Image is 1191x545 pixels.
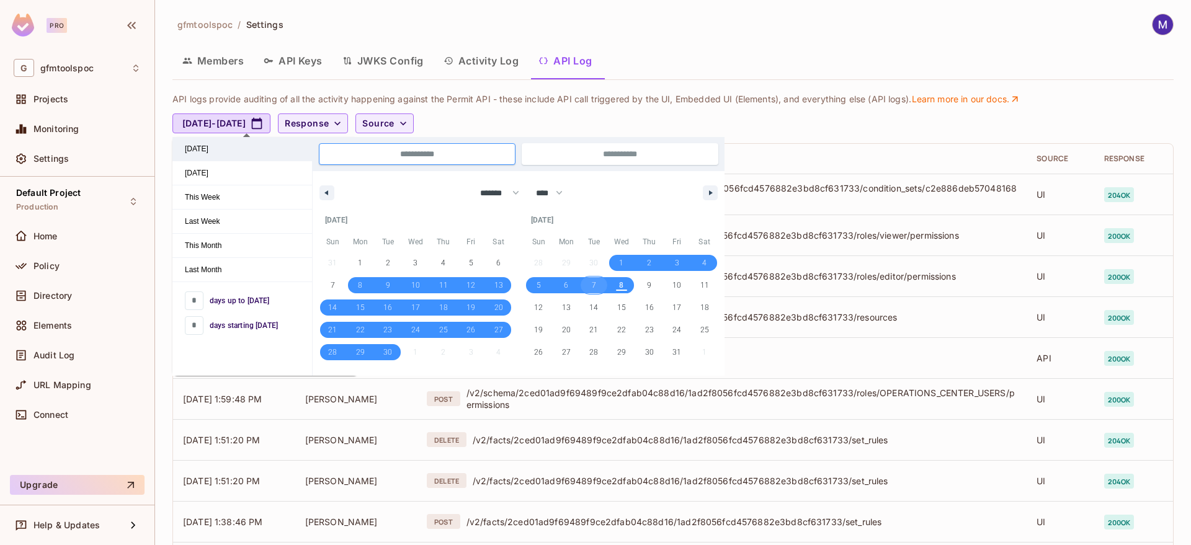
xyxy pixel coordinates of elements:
[383,296,392,319] span: 16
[183,476,261,486] span: [DATE] 1:51:20 PM
[466,274,475,296] span: 12
[525,274,553,296] button: 5
[411,296,420,319] span: 17
[553,296,581,319] button: 13
[278,113,348,133] button: Response
[457,274,485,296] button: 12
[402,232,430,252] span: Wed
[484,232,512,252] span: Sat
[319,208,512,232] div: [DATE]
[305,516,378,527] span: [PERSON_NAME]
[672,319,681,341] span: 24
[319,274,347,296] button: 7
[40,63,94,73] span: Workspace: gfmtoolspoc
[347,296,375,319] button: 15
[663,252,691,274] button: 3
[473,475,1017,487] div: /v2/facts/2ced01ad9f69489f9ce2dfab04c88d16/1ad2f8056fcd4576882e3bd8cf631733/set_rules
[466,296,475,319] span: 19
[383,319,392,341] span: 23
[1104,433,1135,448] span: 204 ok
[494,319,503,341] span: 27
[210,295,270,306] span: days up to [DATE]
[16,202,59,212] span: Production
[177,19,233,30] span: gfmtoolspoc
[33,350,74,360] span: Audit Log
[534,341,543,363] span: 26
[402,274,430,296] button: 10
[1104,392,1135,407] span: 200 ok
[172,94,1155,105] p: API logs provide auditing of all the activity happening against the Permit API - these include AP...
[434,45,529,76] button: Activity Log
[553,319,581,341] button: 20
[702,252,707,274] span: 4
[562,341,571,363] span: 27
[663,296,691,319] button: 17
[33,291,72,301] span: Directory
[525,296,553,319] button: 12
[617,341,626,363] span: 29
[672,274,681,296] span: 10
[238,19,241,30] li: /
[402,296,430,319] button: 17
[374,232,402,252] span: Tue
[469,252,473,274] span: 5
[331,274,335,296] span: 7
[589,296,598,319] span: 14
[172,258,312,281] span: Last Month
[635,274,663,296] button: 9
[580,274,608,296] button: 7
[608,296,636,319] button: 15
[529,45,602,76] button: API Log
[647,252,651,274] span: 2
[332,45,434,76] button: JWKS Config
[386,274,390,296] span: 9
[172,113,270,133] button: [DATE]-[DATE]
[553,232,581,252] span: Mon
[1027,419,1094,460] td: UI
[427,473,466,488] div: DELETE
[466,387,1017,410] div: /v2/schema/2ced01ad9f69489f9ce2dfab04c88d16/1ad2f8056fcd4576882e3bd8cf631733/roles/OPERATIONS_CEN...
[525,341,553,363] button: 26
[580,341,608,363] button: 28
[663,232,691,252] span: Fri
[592,274,596,296] span: 7
[525,319,553,341] button: 19
[1104,474,1135,489] span: 204 ok
[675,252,679,274] span: 3
[553,341,581,363] button: 27
[608,274,636,296] button: 8
[457,252,485,274] button: 5
[172,185,312,209] span: This Week
[319,232,347,252] span: Sun
[466,352,1017,364] div: /v2/facts/default/production/tenants/default/users
[553,274,581,296] button: 6
[484,296,512,319] button: 20
[429,252,457,274] button: 4
[246,19,283,30] span: Settings
[172,210,312,233] span: Last Week
[411,319,420,341] span: 24
[172,234,312,257] span: This Month
[690,232,718,252] span: Sat
[285,116,329,131] span: Response
[617,319,626,341] span: 22
[589,319,598,341] span: 21
[305,394,378,404] span: [PERSON_NAME]
[14,59,34,77] span: G
[429,296,457,319] button: 18
[16,188,81,198] span: Default Project
[33,520,100,530] span: Help & Updates
[645,341,654,363] span: 30
[663,341,691,363] button: 31
[439,274,448,296] span: 11
[386,252,390,274] span: 2
[564,274,568,296] span: 6
[172,210,312,234] button: Last Week
[347,232,375,252] span: Mon
[537,274,541,296] span: 5
[663,274,691,296] button: 10
[608,319,636,341] button: 22
[347,252,375,274] button: 1
[347,274,375,296] button: 8
[33,94,68,104] span: Projects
